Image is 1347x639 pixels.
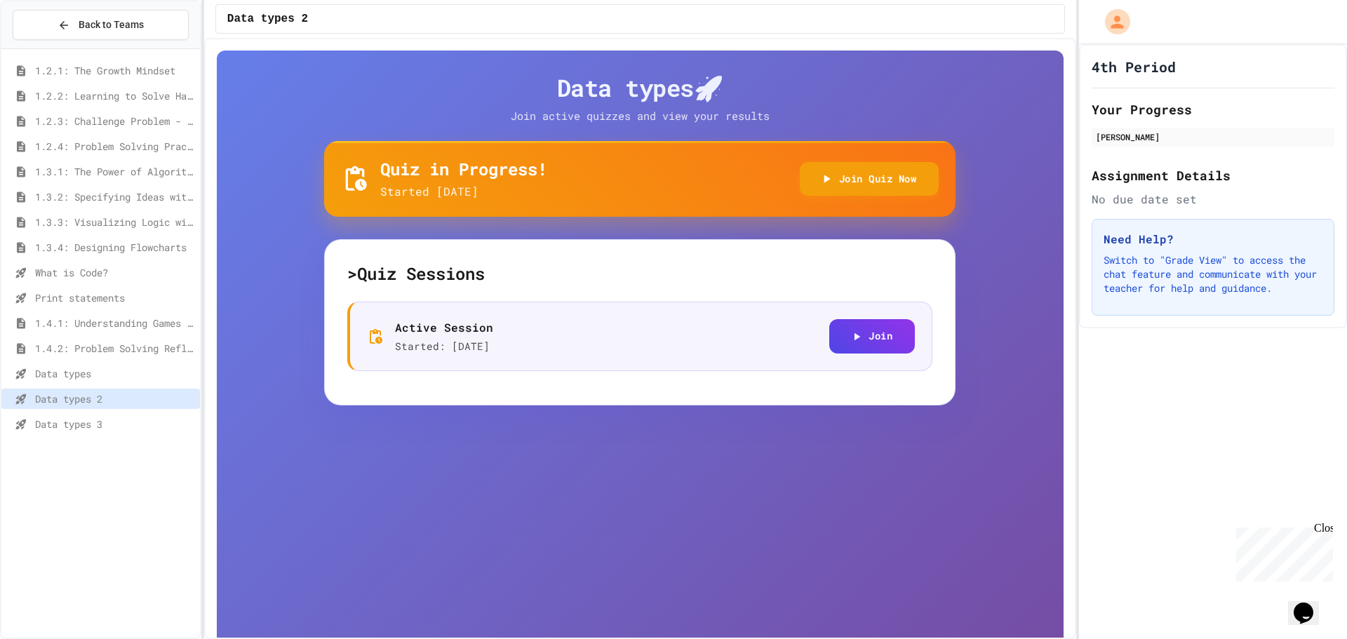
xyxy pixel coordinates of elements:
[35,139,194,154] span: 1.2.4: Problem Solving Practice
[1231,522,1333,581] iframe: chat widget
[35,316,194,330] span: 1.4.1: Understanding Games with Flowcharts
[1092,191,1334,208] div: No due date set
[1104,253,1322,295] p: Switch to "Grade View" to access the chat feature and communicate with your teacher for help and ...
[35,290,194,305] span: Print statements
[800,162,939,196] button: Join Quiz Now
[1092,100,1334,119] h2: Your Progress
[395,319,493,336] p: Active Session
[35,164,194,179] span: 1.3.1: The Power of Algorithms
[324,73,956,102] h4: Data types 🚀
[1092,57,1176,76] h1: 4th Period
[1092,166,1334,185] h2: Assignment Details
[35,366,194,381] span: Data types
[829,319,915,354] button: Join
[35,240,194,255] span: 1.3.4: Designing Flowcharts
[1288,583,1333,625] iframe: chat widget
[35,417,194,431] span: Data types 3
[380,183,547,200] p: Started [DATE]
[35,189,194,204] span: 1.3.2: Specifying Ideas with Pseudocode
[35,215,194,229] span: 1.3.3: Visualizing Logic with Flowcharts
[395,339,493,354] p: Started: [DATE]
[35,265,194,280] span: What is Code?
[1104,231,1322,248] h3: Need Help?
[35,63,194,78] span: 1.2.1: The Growth Mindset
[1096,130,1330,143] div: [PERSON_NAME]
[6,6,97,89] div: Chat with us now!Close
[35,114,194,128] span: 1.2.3: Challenge Problem - The Bridge
[35,391,194,406] span: Data types 2
[1090,6,1134,38] div: My Account
[347,262,932,285] h5: > Quiz Sessions
[79,18,144,32] span: Back to Teams
[227,11,308,27] span: Data types 2
[380,158,547,180] h5: Quiz in Progress!
[35,88,194,103] span: 1.2.2: Learning to Solve Hard Problems
[482,108,798,124] p: Join active quizzes and view your results
[35,341,194,356] span: 1.4.2: Problem Solving Reflection
[13,10,189,40] button: Back to Teams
